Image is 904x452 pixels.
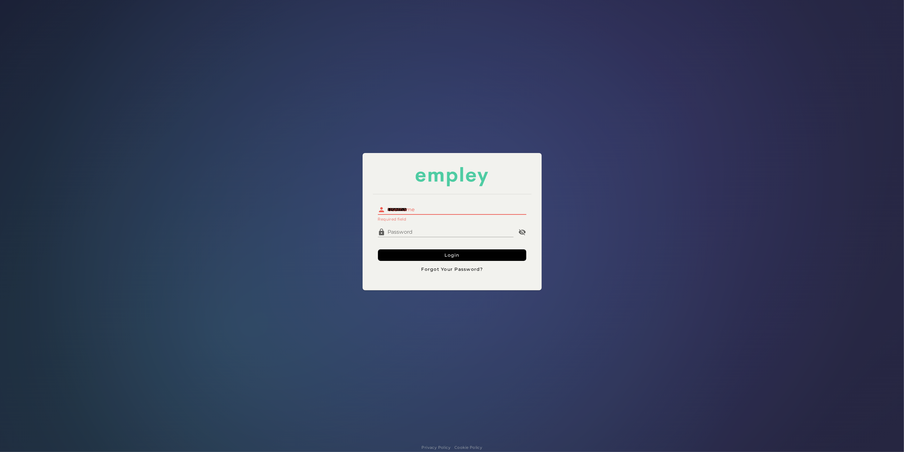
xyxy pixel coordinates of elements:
span: Login [444,252,460,258]
button: Login [378,249,526,261]
i: Password appended action [519,228,526,236]
button: Forgot Your Password? [378,263,526,275]
a: Cookie Policy [454,444,482,451]
a: Privacy Policy [422,444,451,451]
div: Required field [378,217,526,221]
span: Forgot Your Password? [421,266,483,272]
